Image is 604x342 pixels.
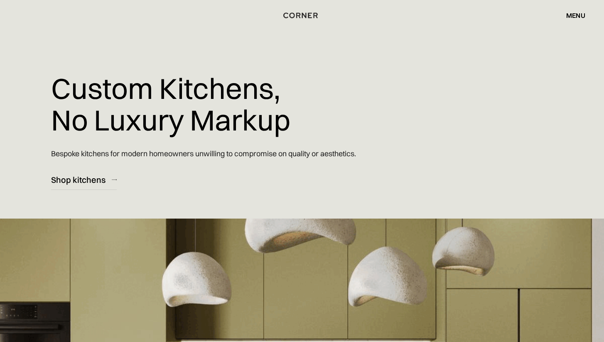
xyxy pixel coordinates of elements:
a: Shop kitchens [51,170,117,190]
div: Shop kitchens [51,174,106,185]
div: menu [566,12,585,19]
h1: Custom Kitchens, No Luxury Markup [51,66,290,142]
p: Bespoke kitchens for modern homeowners unwilling to compromise on quality or aesthetics. [51,142,356,165]
div: menu [558,8,585,22]
a: home [276,10,327,21]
